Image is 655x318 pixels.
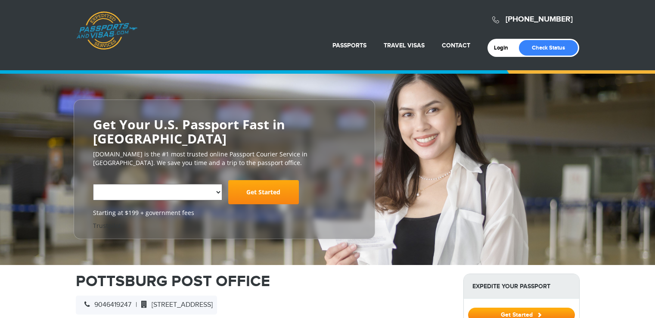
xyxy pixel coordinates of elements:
[76,274,450,289] h1: POTTSBURG POST OFFICE
[93,150,356,167] p: [DOMAIN_NAME] is the #1 most trusted online Passport Courier Service in [GEOGRAPHIC_DATA]. We sav...
[76,11,137,50] a: Passports & [DOMAIN_NAME]
[80,301,131,309] span: 9046419247
[442,42,470,49] a: Contact
[384,42,425,49] a: Travel Visas
[464,274,579,299] strong: Expedite Your Passport
[93,117,356,146] h2: Get Your U.S. Passport Fast in [GEOGRAPHIC_DATA]
[137,301,213,309] span: [STREET_ADDRESS]
[494,44,514,51] a: Login
[468,311,575,318] a: Get Started
[76,296,217,315] div: |
[93,209,356,217] span: Starting at $199 + government fees
[228,180,299,204] a: Get Started
[332,42,366,49] a: Passports
[519,40,578,56] a: Check Status
[506,15,573,24] a: [PHONE_NUMBER]
[93,221,121,230] a: Trustpilot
